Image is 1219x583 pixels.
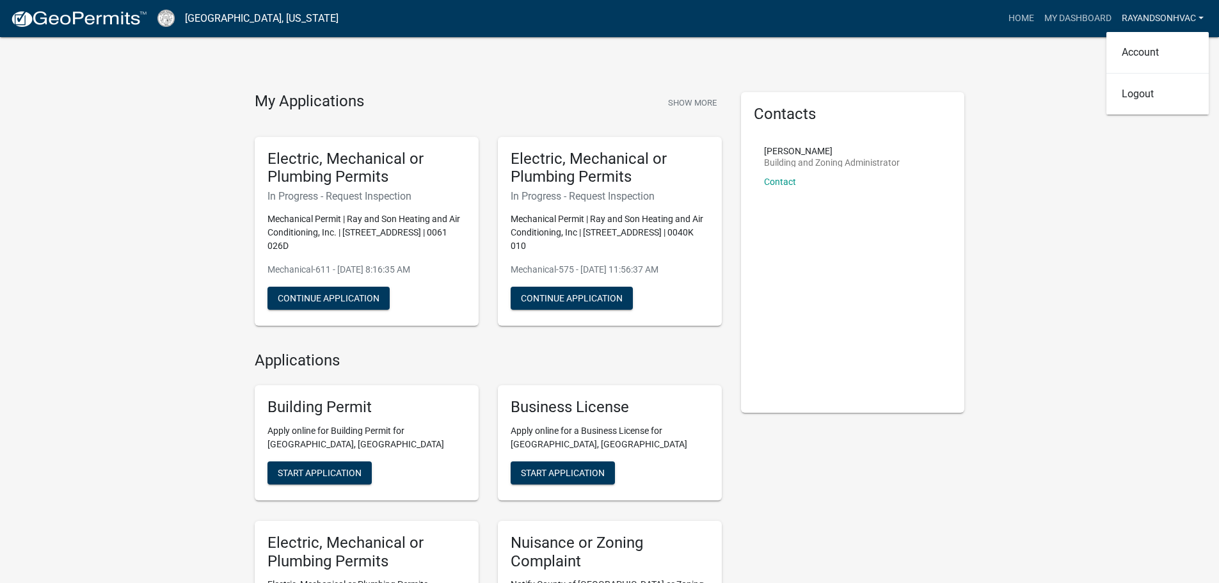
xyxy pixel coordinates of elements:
[267,287,390,310] button: Continue Application
[1106,37,1209,68] a: Account
[754,105,952,124] h5: Contacts
[267,424,466,451] p: Apply online for Building Permit for [GEOGRAPHIC_DATA], [GEOGRAPHIC_DATA]
[511,150,709,187] h5: Electric, Mechanical or Plumbing Permits
[511,534,709,571] h5: Nuisance or Zoning Complaint
[267,398,466,417] h5: Building Permit
[521,467,605,477] span: Start Application
[185,8,339,29] a: [GEOGRAPHIC_DATA], [US_STATE]
[511,212,709,253] p: Mechanical Permit | Ray and Son Heating and Air Conditioning, Inc | [STREET_ADDRESS] | 0040K 010
[511,287,633,310] button: Continue Application
[267,534,466,571] h5: Electric, Mechanical or Plumbing Permits
[1003,6,1039,31] a: Home
[663,92,722,113] button: Show More
[511,424,709,451] p: Apply online for a Business License for [GEOGRAPHIC_DATA], [GEOGRAPHIC_DATA]
[764,177,796,187] a: Contact
[267,150,466,187] h5: Electric, Mechanical or Plumbing Permits
[511,190,709,202] h6: In Progress - Request Inspection
[267,212,466,253] p: Mechanical Permit | Ray and Son Heating and Air Conditioning, Inc. | [STREET_ADDRESS] | 0061 026D
[764,147,900,156] p: [PERSON_NAME]
[511,461,615,484] button: Start Application
[511,263,709,276] p: Mechanical-575 - [DATE] 11:56:37 AM
[157,10,175,27] img: Cook County, Georgia
[1106,32,1209,115] div: RayandSonhvac
[764,158,900,167] p: Building and Zoning Administrator
[255,92,364,111] h4: My Applications
[267,461,372,484] button: Start Application
[278,467,362,477] span: Start Application
[1106,79,1209,109] a: Logout
[267,190,466,202] h6: In Progress - Request Inspection
[255,351,722,370] h4: Applications
[267,263,466,276] p: Mechanical-611 - [DATE] 8:16:35 AM
[511,398,709,417] h5: Business License
[1039,6,1117,31] a: My Dashboard
[1117,6,1209,31] a: RayandSonhvac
